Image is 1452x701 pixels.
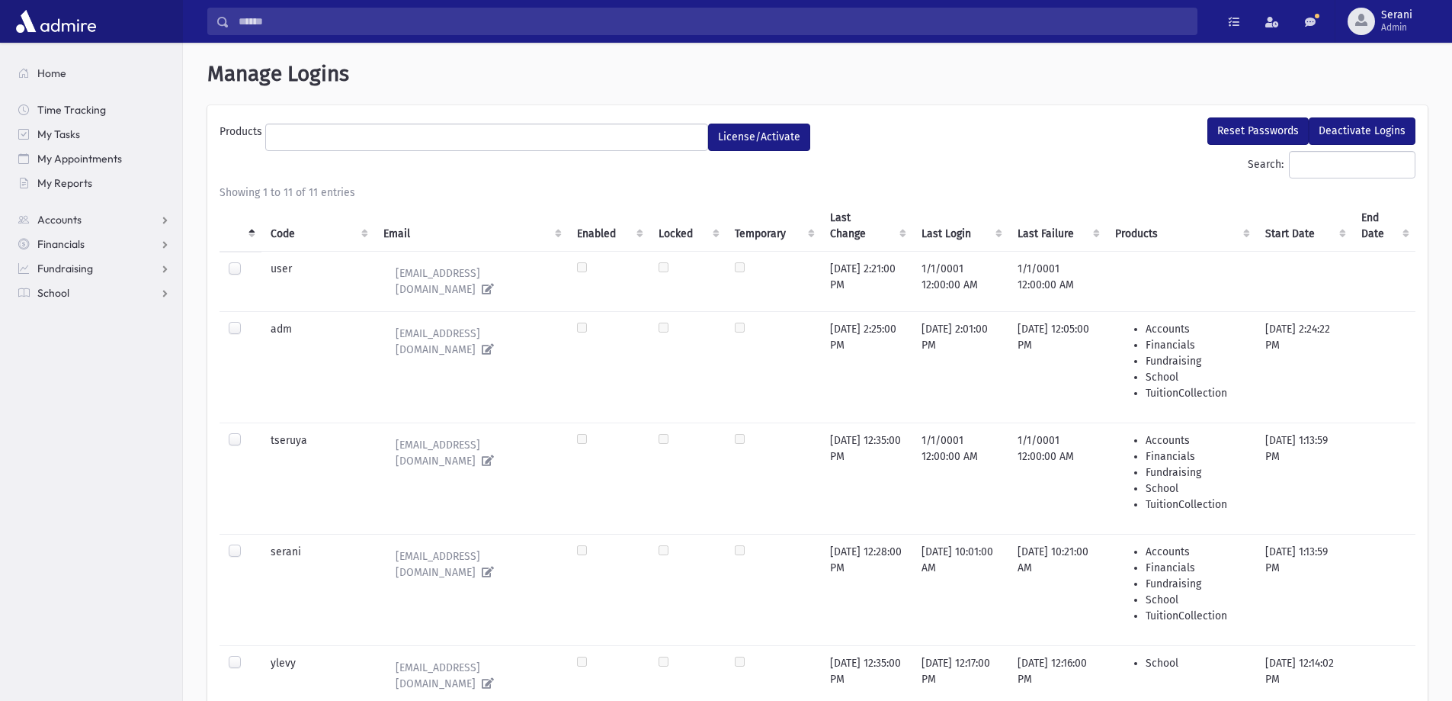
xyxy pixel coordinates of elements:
[821,534,912,645] td: [DATE] 12:28:00 PM
[6,98,182,122] a: Time Tracking
[6,281,182,305] a: School
[6,207,182,232] a: Accounts
[383,261,559,302] a: [EMAIL_ADDRESS][DOMAIN_NAME]
[6,171,182,195] a: My Reports
[1256,201,1352,252] th: Start Date : activate to sort column ascending
[821,311,912,423] td: [DATE] 2:25:00 PM
[1146,449,1247,465] li: Financials
[1207,117,1309,145] button: Reset Passwords
[37,176,92,190] span: My Reports
[6,122,182,146] a: My Tasks
[1146,481,1247,497] li: School
[37,66,66,80] span: Home
[1381,9,1412,21] span: Serani
[37,152,122,166] span: My Appointments
[1309,117,1415,145] button: Deactivate Logins
[261,311,373,423] td: adm
[568,201,649,252] th: Enabled : activate to sort column ascending
[1256,311,1352,423] td: [DATE] 2:24:22 PM
[37,103,106,117] span: Time Tracking
[1146,432,1247,449] li: Accounts
[220,185,1415,201] div: Showing 1 to 11 of 11 entries
[220,201,261,252] th: : activate to sort column descending
[6,256,182,281] a: Fundraising
[912,534,1008,645] td: [DATE] 10:01:00 AM
[1008,311,1107,423] td: [DATE] 12:05:00 PM
[229,8,1197,35] input: Search
[1106,201,1256,252] th: Products : activate to sort column ascending
[37,237,85,251] span: Financials
[726,201,821,252] th: Temporary : activate to sort column ascending
[912,251,1008,311] td: 1/1/0001 12:00:00 AM
[1146,385,1247,401] li: TuitionCollection
[1289,151,1415,178] input: Search:
[1008,534,1107,645] td: [DATE] 10:21:00 AM
[1256,534,1352,645] td: [DATE] 1:13:59 PM
[821,251,912,311] td: [DATE] 2:21:00 PM
[821,201,912,252] th: Last Change : activate to sort column ascending
[261,534,373,645] td: serani
[1146,576,1247,592] li: Fundraising
[821,423,912,534] td: [DATE] 12:35:00 PM
[383,655,559,696] a: [EMAIL_ADDRESS][DOMAIN_NAME]
[1008,251,1107,311] td: 1/1/0001 12:00:00 AM
[649,201,726,252] th: Locked : activate to sort column ascending
[37,286,69,300] span: School
[912,201,1008,252] th: Last Login : activate to sort column ascending
[1008,201,1107,252] th: Last Failure : activate to sort column ascending
[37,262,93,275] span: Fundraising
[1146,592,1247,608] li: School
[37,213,82,227] span: Accounts
[1146,369,1247,385] li: School
[220,124,265,145] label: Products
[6,146,182,171] a: My Appointments
[383,544,559,585] a: [EMAIL_ADDRESS][DOMAIN_NAME]
[1008,423,1107,534] td: 1/1/0001 12:00:00 AM
[261,251,373,311] td: user
[1381,21,1412,34] span: Admin
[708,124,810,151] button: License/Activate
[12,6,100,37] img: AdmirePro
[1146,544,1247,560] li: Accounts
[6,61,182,85] a: Home
[912,311,1008,423] td: [DATE] 2:01:00 PM
[1146,560,1247,576] li: Financials
[383,432,559,474] a: [EMAIL_ADDRESS][DOMAIN_NAME]
[6,232,182,256] a: Financials
[1146,337,1247,353] li: Financials
[261,423,373,534] td: tseruya
[1146,655,1247,671] li: School
[374,201,568,252] th: Email : activate to sort column ascending
[207,61,1428,87] h1: Manage Logins
[1352,201,1415,252] th: End Date : activate to sort column ascending
[1146,608,1247,624] li: TuitionCollection
[1146,353,1247,369] li: Fundraising
[1256,423,1352,534] td: [DATE] 1:13:59 PM
[1248,151,1415,178] label: Search:
[383,321,559,362] a: [EMAIL_ADDRESS][DOMAIN_NAME]
[1146,497,1247,513] li: TuitionCollection
[912,423,1008,534] td: 1/1/0001 12:00:00 AM
[1146,465,1247,481] li: Fundraising
[261,201,373,252] th: Code : activate to sort column ascending
[1146,321,1247,337] li: Accounts
[37,127,80,141] span: My Tasks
